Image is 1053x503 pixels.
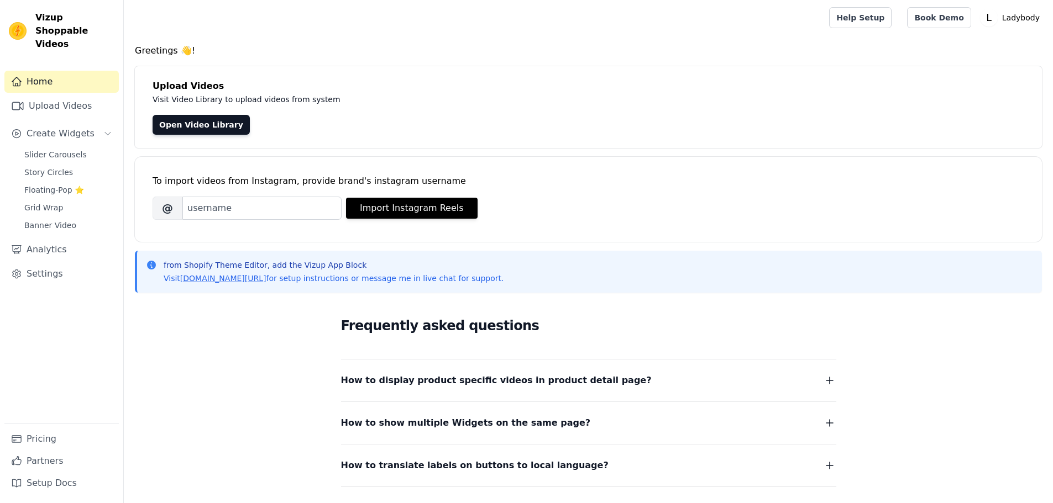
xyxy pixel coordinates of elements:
[164,273,504,284] p: Visit for setup instructions or message me in live chat for support.
[24,220,76,231] span: Banner Video
[341,458,609,473] span: How to translate labels on buttons to local language?
[24,149,87,160] span: Slider Carousels
[341,373,652,388] span: How to display product specific videos in product detail page?
[24,167,73,178] span: Story Circles
[4,95,119,117] a: Upload Videos
[980,8,1044,28] button: L Ladybody
[346,198,478,219] button: Import Instagram Reels
[164,260,504,271] p: from Shopify Theme Editor, add the Vizup App Block
[180,274,266,283] a: [DOMAIN_NAME][URL]
[9,22,27,40] img: Vizup
[998,8,1044,28] p: Ladybody
[35,11,114,51] span: Vizup Shoppable Videos
[182,197,342,220] input: username
[18,182,119,198] a: Floating-Pop ⭐
[4,472,119,494] a: Setup Docs
[341,415,836,431] button: How to show multiple Widgets on the same page?
[4,123,119,145] button: Create Widgets
[4,239,119,261] a: Analytics
[18,147,119,162] a: Slider Carousels
[153,197,182,220] span: @
[4,450,119,472] a: Partners
[907,7,971,28] a: Book Demo
[4,428,119,450] a: Pricing
[829,7,892,28] a: Help Setup
[153,93,648,106] p: Visit Video Library to upload videos from system
[341,373,836,388] button: How to display product specific videos in product detail page?
[24,202,63,213] span: Grid Wrap
[986,12,992,23] text: L
[24,184,84,195] span: Floating-Pop ⭐
[4,263,119,285] a: Settings
[153,80,1024,93] h4: Upload Videos
[153,115,250,135] a: Open Video Library
[4,71,119,93] a: Home
[341,315,836,337] h2: Frequently asked questions
[18,165,119,180] a: Story Circles
[341,458,836,473] button: How to translate labels on buttons to local language?
[153,174,1024,188] div: To import videos from Instagram, provide brand's instagram username
[135,44,1042,57] h4: Greetings 👋!
[18,218,119,233] a: Banner Video
[27,127,95,140] span: Create Widgets
[341,415,591,431] span: How to show multiple Widgets on the same page?
[18,200,119,215] a: Grid Wrap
